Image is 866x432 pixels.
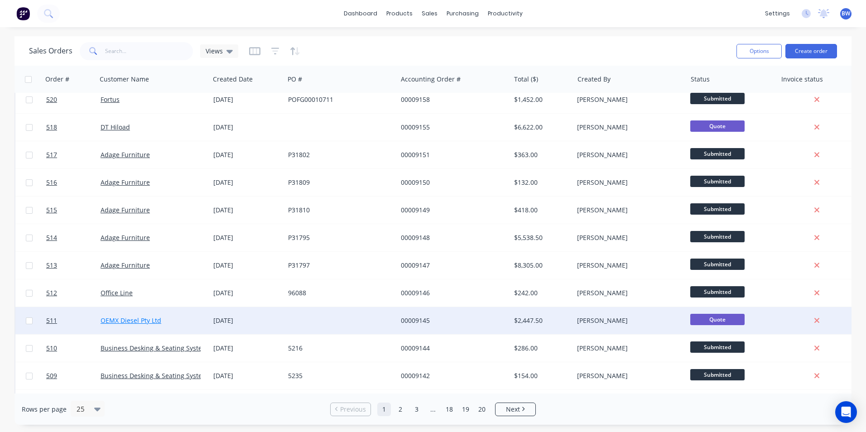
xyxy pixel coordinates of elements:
div: 5235 [288,371,389,380]
span: 511 [46,316,57,325]
a: Business Desking & Seating Systems [101,344,211,352]
a: 511 [46,307,101,334]
div: [PERSON_NAME] [577,371,678,380]
div: P31810 [288,206,389,215]
a: Fortus [101,95,120,104]
button: Create order [785,44,837,58]
div: $154.00 [514,371,567,380]
ul: Pagination [327,403,539,416]
div: $1,452.00 [514,95,567,104]
div: P31809 [288,178,389,187]
div: [PERSON_NAME] [577,233,678,242]
span: Submitted [690,286,745,298]
div: PO # [288,75,302,84]
a: dashboard [339,7,382,20]
div: 00009145 [401,316,501,325]
div: 00009155 [401,123,501,132]
div: $286.00 [514,344,567,353]
div: [PERSON_NAME] [577,261,678,270]
div: [PERSON_NAME] [577,123,678,132]
div: P31797 [288,261,389,270]
div: $132.00 [514,178,567,187]
span: Next [506,405,520,414]
div: [DATE] [213,95,281,104]
div: [DATE] [213,123,281,132]
span: 512 [46,288,57,298]
a: OEMX Diesel Pty Ltd [101,316,161,325]
span: BW [842,10,850,18]
a: Page 1 is your current page [377,403,391,416]
div: products [382,7,417,20]
a: Page 20 [475,403,489,416]
div: Customer Name [100,75,149,84]
a: 512 [46,279,101,307]
span: Submitted [690,203,745,215]
span: Submitted [690,259,745,270]
a: Page 18 [443,403,456,416]
div: P31795 [288,233,389,242]
div: [DATE] [213,233,281,242]
a: Page 19 [459,403,472,416]
div: 00009150 [401,178,501,187]
div: $363.00 [514,150,567,159]
a: DT Hiload [101,123,130,131]
button: Options [736,44,782,58]
span: 513 [46,261,57,270]
span: Quote [690,120,745,132]
a: 509 [46,362,101,389]
div: [DATE] [213,316,281,325]
a: Adage Furniture [101,206,150,214]
div: 96088 [288,288,389,298]
div: [DATE] [213,344,281,353]
div: settings [760,7,794,20]
div: productivity [483,7,527,20]
div: 00009148 [401,233,501,242]
div: [PERSON_NAME] [577,316,678,325]
div: [PERSON_NAME] [577,288,678,298]
span: Submitted [690,176,745,187]
div: [PERSON_NAME] [577,206,678,215]
a: Office Line [101,288,133,297]
div: $418.00 [514,206,567,215]
a: Business Desking & Seating Systems [101,371,211,380]
div: sales [417,7,442,20]
div: [DATE] [213,178,281,187]
a: 518 [46,114,101,141]
div: [PERSON_NAME] [577,178,678,187]
a: 520 [46,86,101,113]
div: Status [691,75,710,84]
span: Quote [690,314,745,325]
div: Accounting Order # [401,75,461,84]
input: Search... [105,42,193,60]
a: Adage Furniture [101,261,150,269]
a: Page 2 [394,403,407,416]
div: [DATE] [213,150,281,159]
span: Views [206,46,223,56]
div: 00009144 [401,344,501,353]
div: P31802 [288,150,389,159]
span: Submitted [690,341,745,353]
div: Open Intercom Messenger [835,401,857,423]
span: Rows per page [22,405,67,414]
div: 00009151 [401,150,501,159]
span: 520 [46,95,57,104]
div: 00009146 [401,288,501,298]
div: 00009147 [401,261,501,270]
span: Submitted [690,369,745,380]
div: 00009142 [401,371,501,380]
a: 510 [46,335,101,362]
a: Adage Furniture [101,233,150,242]
div: Invoice status [781,75,823,84]
div: $8,305.00 [514,261,567,270]
div: Created By [577,75,611,84]
span: Submitted [690,231,745,242]
a: Jump forward [426,403,440,416]
div: 5216 [288,344,389,353]
a: Adage Furniture [101,178,150,187]
span: Previous [340,405,366,414]
a: 508 [46,390,101,417]
div: Total ($) [514,75,538,84]
span: 509 [46,371,57,380]
a: Previous page [331,405,370,414]
div: 00009158 [401,95,501,104]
